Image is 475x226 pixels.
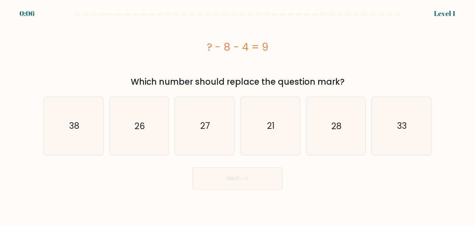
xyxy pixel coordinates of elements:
text: 38 [69,120,79,132]
text: 28 [331,120,341,132]
div: Which number should replace the question mark? [48,76,427,88]
button: Next [192,167,283,190]
div: Level 1 [434,8,456,19]
div: 0:06 [19,8,34,19]
text: 21 [267,120,275,132]
text: 26 [135,120,145,132]
text: 33 [397,120,407,132]
text: 27 [200,120,210,132]
div: ? - 8 - 4 = 9 [43,39,432,55]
